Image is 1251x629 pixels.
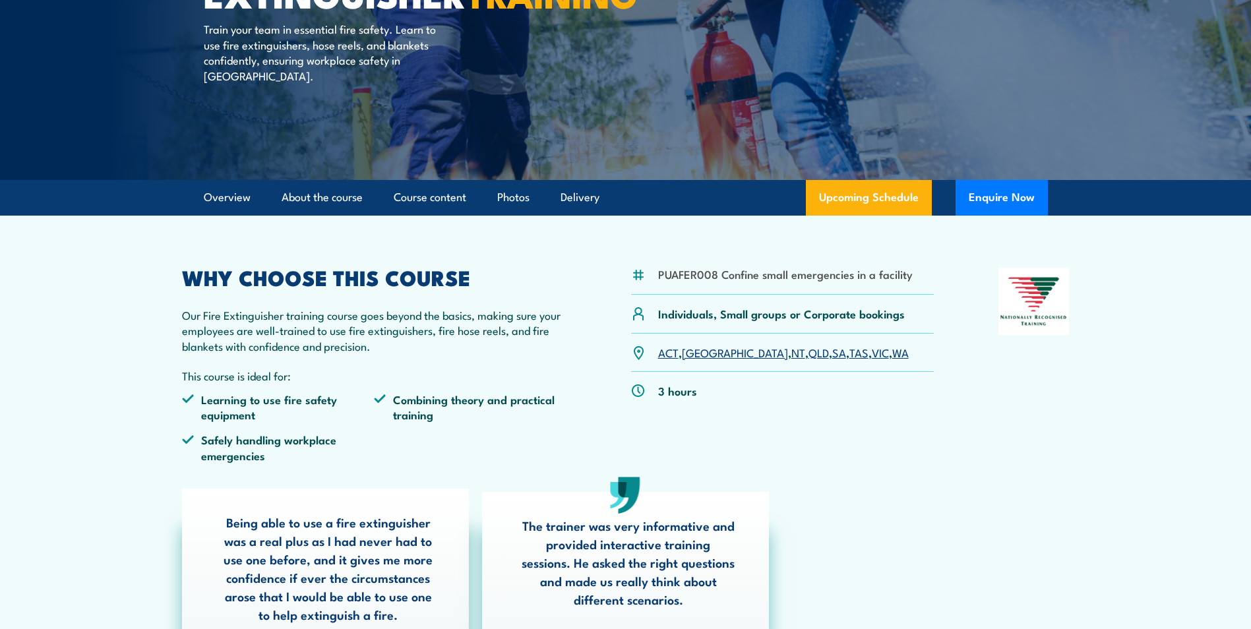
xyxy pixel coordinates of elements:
[658,345,909,360] p: , , , , , , ,
[204,21,444,83] p: Train your team in essential fire safety. Learn to use fire extinguishers, hose reels, and blanke...
[182,392,375,423] li: Learning to use fire safety equipment
[374,392,566,423] li: Combining theory and practical training
[182,307,567,353] p: Our Fire Extinguisher training course goes beyond the basics, making sure your employees are well...
[561,180,599,215] a: Delivery
[658,266,913,282] li: PUAFER008 Confine small emergencies in a facility
[832,344,846,360] a: SA
[872,344,889,360] a: VIC
[956,180,1048,216] button: Enquire Now
[806,180,932,216] a: Upcoming Schedule
[221,513,436,624] p: Being able to use a fire extinguisher was a real plus as I had never had to use one before, and i...
[182,268,567,286] h2: WHY CHOOSE THIS COURSE
[658,383,697,398] p: 3 hours
[998,268,1070,335] img: Nationally Recognised Training logo.
[394,180,466,215] a: Course content
[791,344,805,360] a: NT
[849,344,869,360] a: TAS
[892,344,909,360] a: WA
[521,516,736,609] p: The trainer was very informative and provided interactive training sessions. He asked the right q...
[282,180,363,215] a: About the course
[682,344,788,360] a: [GEOGRAPHIC_DATA]
[182,368,567,383] p: This course is ideal for:
[204,180,251,215] a: Overview
[658,306,905,321] p: Individuals, Small groups or Corporate bookings
[497,180,530,215] a: Photos
[809,344,829,360] a: QLD
[182,432,375,463] li: Safely handling workplace emergencies
[658,344,679,360] a: ACT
